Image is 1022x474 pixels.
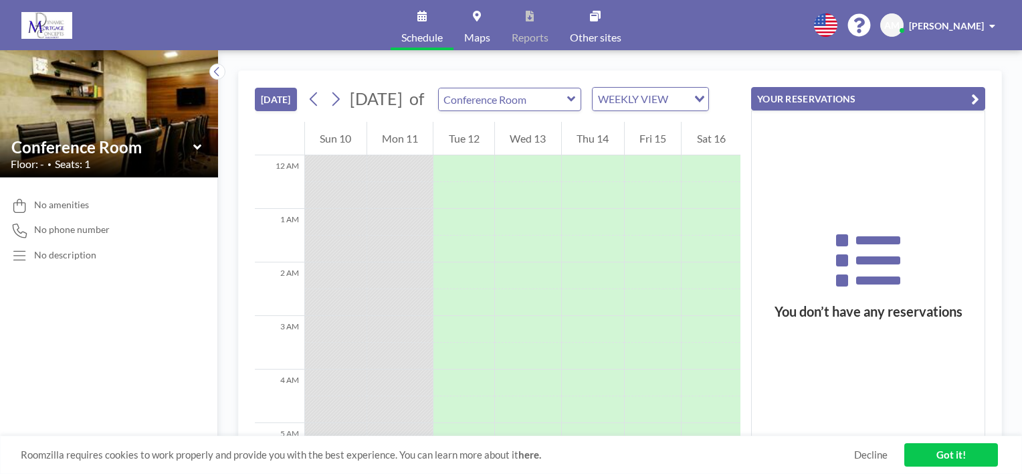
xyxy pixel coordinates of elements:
[464,32,490,43] span: Maps
[854,449,888,461] a: Decline
[21,12,72,39] img: organization-logo
[255,88,297,111] button: [DATE]
[439,88,567,110] input: Conference Room
[884,19,900,31] span: AM
[904,443,998,467] a: Got it!
[752,303,985,320] h3: You don’t have any reservations
[350,88,403,108] span: [DATE]
[672,90,686,108] input: Search for option
[255,155,304,209] div: 12 AM
[595,90,671,108] span: WEEKLY VIEW
[21,449,854,461] span: Roomzilla requires cookies to work properly and provide you with the best experience. You can lea...
[401,32,443,43] span: Schedule
[433,122,494,155] div: Tue 12
[367,122,433,155] div: Mon 11
[409,88,424,109] span: of
[34,224,110,236] span: No phone number
[751,87,985,110] button: YOUR RESERVATIONS
[495,122,561,155] div: Wed 13
[255,370,304,423] div: 4 AM
[11,137,193,157] input: Conference Room
[34,249,96,261] div: No description
[512,32,548,43] span: Reports
[562,122,624,155] div: Thu 14
[11,157,44,171] span: Floor: -
[55,157,90,171] span: Seats: 1
[255,316,304,370] div: 3 AM
[255,209,304,262] div: 1 AM
[682,122,740,155] div: Sat 16
[305,122,367,155] div: Sun 10
[34,199,89,211] span: No amenities
[625,122,682,155] div: Fri 15
[255,262,304,316] div: 2 AM
[570,32,621,43] span: Other sites
[518,449,541,461] a: here.
[593,88,708,110] div: Search for option
[47,160,52,169] span: •
[909,20,984,31] span: [PERSON_NAME]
